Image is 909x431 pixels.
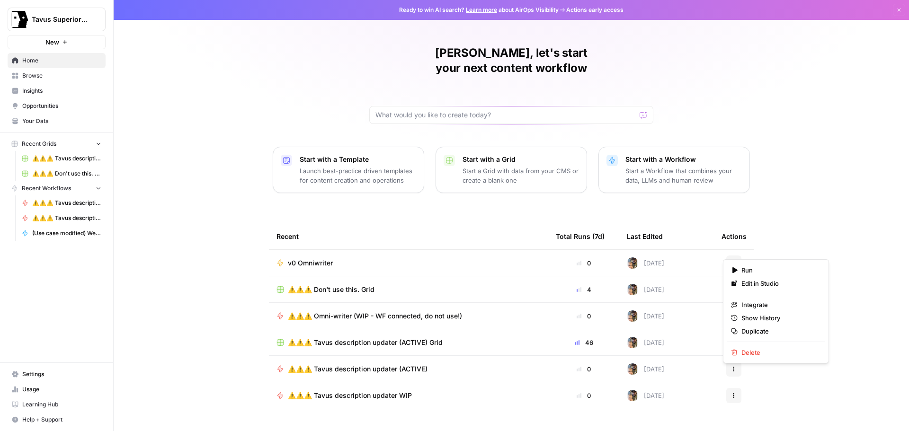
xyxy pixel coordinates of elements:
img: 75men5xajoha24slrmvs4mz46cue [627,363,638,375]
div: Actions [722,223,747,249]
p: Launch best-practice driven templates for content creation and operations [300,166,416,185]
span: Opportunities [22,102,101,110]
a: v0 Omniwriter [276,258,541,268]
p: Start with a Grid [463,155,579,164]
span: Recent Grids [22,140,56,148]
span: Your Data [22,117,101,125]
span: Actions early access [566,6,624,14]
button: Start with a TemplateLaunch best-practice driven templates for content creation and operations [273,147,424,193]
img: 75men5xajoha24slrmvs4mz46cue [627,337,638,348]
span: Ready to win AI search? about AirOps Visibility [399,6,559,14]
div: [DATE] [627,257,664,269]
span: (Use case modified) Webflow Mini blog writer v4 (1.2k-2k words) [32,229,101,237]
span: Insights [22,87,101,95]
span: Run [741,265,817,275]
a: ⚠️⚠️⚠️ Don't use this. Grid [18,166,106,181]
a: ⚠️⚠️⚠️ Tavus description updater (ACTIVE) Grid [276,338,541,347]
span: Learning Hub [22,400,101,409]
div: 0 [556,391,612,400]
div: 46 [556,338,612,347]
a: Your Data [8,114,106,129]
span: Tavus Superiority [32,15,89,24]
span: Show History [741,313,817,323]
input: What would you like to create today? [375,110,636,120]
a: ⚠️⚠️⚠️ Tavus description updater (ACTIVE) [18,211,106,226]
img: 75men5xajoha24slrmvs4mz46cue [627,284,638,295]
span: ⚠️⚠️⚠️ Tavus description updater (ACTIVE) Grid [32,154,101,163]
span: New [45,37,59,47]
a: ⚠️⚠️⚠️ Tavus description updater WIP [18,195,106,211]
button: Workspace: Tavus Superiority [8,8,106,31]
p: Start a Workflow that combines your data, LLMs and human review [625,166,742,185]
button: Recent Grids [8,137,106,151]
a: Insights [8,83,106,98]
span: Home [22,56,101,65]
div: [DATE] [627,363,664,375]
span: v0 Omniwriter [288,258,333,268]
a: ⚠️⚠️⚠️ Tavus description updater (ACTIVE) Grid [18,151,106,166]
a: (Use case modified) Webflow Mini blog writer v4 (1.2k-2k words) [18,226,106,241]
a: Learn more [466,6,497,13]
div: [DATE] [627,390,664,401]
div: 0 [556,311,612,321]
span: ⚠️⚠️⚠️ Tavus description updater WIP [32,199,101,207]
div: Total Runs (7d) [556,223,605,249]
span: ⚠️⚠️⚠️ Omni-writer (WIP - WF connected, do not use!) [288,311,462,321]
button: Start with a GridStart a Grid with data from your CMS or create a blank one [436,147,587,193]
span: Recent Workflows [22,184,71,193]
img: 75men5xajoha24slrmvs4mz46cue [627,390,638,401]
div: Last Edited [627,223,663,249]
button: Start with a WorkflowStart a Workflow that combines your data, LLMs and human review [598,147,750,193]
p: Start with a Template [300,155,416,164]
span: Help + Support [22,415,101,424]
span: ⚠️⚠️⚠️ Tavus description updater (ACTIVE) [32,214,101,222]
span: Settings [22,370,101,378]
img: Tavus Superiority Logo [11,11,28,28]
span: Duplicate [741,326,817,336]
span: Integrate [741,300,817,309]
span: ⚠️⚠️⚠️ Don't use this. Grid [32,169,101,178]
button: Recent Workflows [8,181,106,195]
a: ⚠️⚠️⚠️ Omni-writer (WIP - WF connected, do not use!) [276,311,541,321]
span: ⚠️⚠️⚠️ Tavus description updater (ACTIVE) [288,364,428,374]
div: Recent [276,223,541,249]
div: 0 [556,258,612,268]
a: Usage [8,382,106,397]
a: ⚠️⚠️⚠️ Tavus description updater (ACTIVE) [276,364,541,374]
a: Settings [8,367,106,382]
a: ⚠️⚠️⚠️ Tavus description updater WIP [276,391,541,400]
div: 0 [556,364,612,374]
a: ⚠️⚠️⚠️ Don't use this. Grid [276,285,541,294]
p: Start a Grid with data from your CMS or create a blank one [463,166,579,185]
span: Delete [741,348,817,357]
p: Start with a Workflow [625,155,742,164]
h1: [PERSON_NAME], let's start your next content workflow [369,45,653,76]
div: [DATE] [627,337,664,348]
span: Edit in Studio [741,279,817,288]
span: Usage [22,385,101,394]
span: Browse [22,71,101,80]
span: ⚠️⚠️⚠️ Tavus description updater (ACTIVE) Grid [288,338,443,347]
span: ⚠️⚠️⚠️ Tavus description updater WIP [288,391,412,400]
a: Home [8,53,106,68]
button: New [8,35,106,49]
a: Learning Hub [8,397,106,412]
div: [DATE] [627,310,664,322]
a: Browse [8,68,106,83]
img: 75men5xajoha24slrmvs4mz46cue [627,310,638,322]
button: Help + Support [8,412,106,427]
div: [DATE] [627,284,664,295]
span: ⚠️⚠️⚠️ Don't use this. Grid [288,285,374,294]
a: Opportunities [8,98,106,114]
div: 4 [556,285,612,294]
img: 75men5xajoha24slrmvs4mz46cue [627,257,638,269]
